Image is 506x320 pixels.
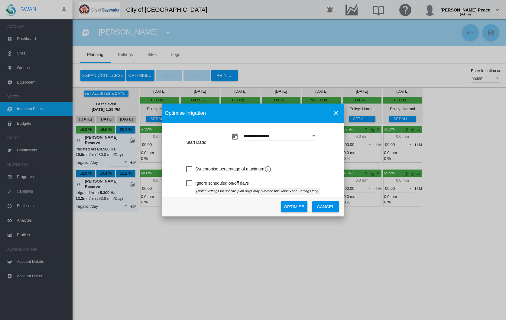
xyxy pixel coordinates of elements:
[195,180,249,186] div: Ignore scheduled on/off days
[186,180,249,186] md-checkbox: Ignore scheduled on/off days
[308,130,319,141] button: Open calendar
[186,140,226,146] label: Start Date:
[162,104,344,216] md-dialog: Start Date: ...
[312,201,339,212] button: Cancel
[229,131,241,143] button: md-calendar
[186,166,271,173] md-checkbox: Synchronise percentage of maximum
[264,166,271,173] md-icon: icon-information-outline
[281,201,307,212] button: Optimise
[195,167,271,171] span: Synchronise percentage of maximum
[330,107,342,119] button: icon-close
[195,188,320,194] div: (Note: Settings for specific plan days may override this value - see Settings tab)
[332,110,339,117] md-icon: icon-close
[165,110,206,117] span: Optimise Irrigation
